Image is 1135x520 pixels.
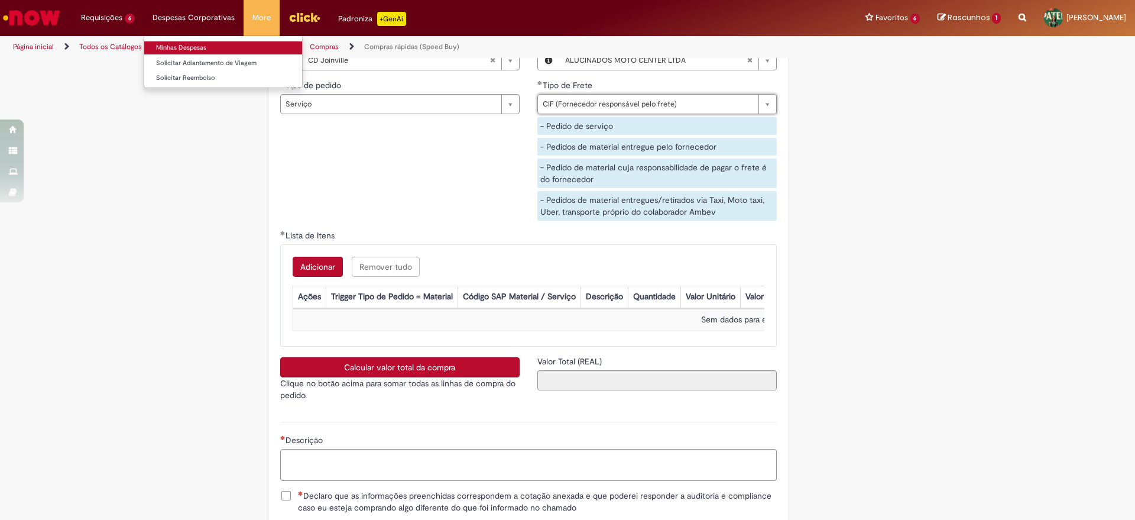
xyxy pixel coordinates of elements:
[144,35,303,88] ul: Despesas Corporativas
[326,286,458,308] th: Trigger Tipo de Pedido = Material
[125,14,135,24] span: 6
[537,370,777,390] input: Valor Total (REAL)
[537,191,777,221] div: - Pedidos de material entregues/retirados via Taxi, Moto taxi, Uber, transporte próprio do colabo...
[144,72,302,85] a: Solicitar Reembolso
[338,12,406,26] div: Padroniza
[298,491,303,496] span: Necessários
[286,435,325,445] span: Descrição
[377,12,406,26] p: +GenAi
[680,286,740,308] th: Valor Unitário
[484,51,501,70] abbr: Limpar campo Planta
[144,57,302,70] a: Solicitar Adiantamento de Viagem
[288,8,320,26] img: click_logo_yellow_360x200.png
[9,36,748,58] ul: Trilhas de página
[81,12,122,24] span: Requisições
[308,51,489,70] span: CD Joinville
[280,435,286,440] span: Necessários
[1,6,62,30] img: ServiceNow
[565,51,747,70] span: ALUCINADOS MOTO CENTER LTDA
[153,12,235,24] span: Despesas Corporativas
[581,286,628,308] th: Descrição
[280,231,286,235] span: Obrigatório Preenchido
[948,12,990,23] span: Rascunhos
[302,51,519,70] a: CD JoinvilleLimpar campo Planta
[938,12,1001,24] a: Rascunhos
[1066,12,1126,22] span: [PERSON_NAME]
[286,230,337,241] span: Lista de Itens
[293,257,343,277] button: Add a row for Lista de Itens
[280,449,777,481] textarea: Descrição
[537,117,777,135] div: - Pedido de serviço
[286,95,495,114] span: Serviço
[875,12,908,24] span: Favoritos
[280,357,520,377] button: Calcular valor total da compra
[252,12,271,24] span: More
[280,377,520,401] p: Clique no botão acima para somar todas as linhas de compra do pedido.
[537,159,777,188] div: - Pedido de material cuja responsabilidade de pagar o frete é do fornecedor
[992,13,1001,24] span: 1
[537,356,604,367] label: Somente leitura - Valor Total (REAL)
[628,286,680,308] th: Quantidade
[364,42,459,51] a: Compras rápidas (Speed Buy)
[538,51,559,70] button: Fornecedor , Visualizar este registro ALUCINADOS MOTO CENTER LTDA
[310,42,339,51] a: Compras
[537,138,777,156] div: - Pedidos de material entregue pelo fornecedor
[293,286,326,308] th: Ações
[298,490,777,513] span: Declaro que as informações preenchidas correspondem a cotação anexada e que poderei responder a a...
[286,80,343,91] span: Tipo de pedido
[144,41,302,54] a: Minhas Despesas
[537,356,604,367] span: Somente leitura - Valor Total (REAL)
[13,42,54,51] a: Página inicial
[910,14,920,24] span: 6
[543,95,753,114] span: CIF (Fornecedor responsável pelo frete)
[740,286,816,308] th: Valor Total Moeda
[543,80,595,91] span: Tipo de Frete
[559,51,776,70] a: ALUCINADOS MOTO CENTER LTDALimpar campo Fornecedor
[79,42,142,51] a: Todos os Catálogos
[741,51,758,70] abbr: Limpar campo Fornecedor
[537,80,543,85] span: Obrigatório Preenchido
[458,286,581,308] th: Código SAP Material / Serviço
